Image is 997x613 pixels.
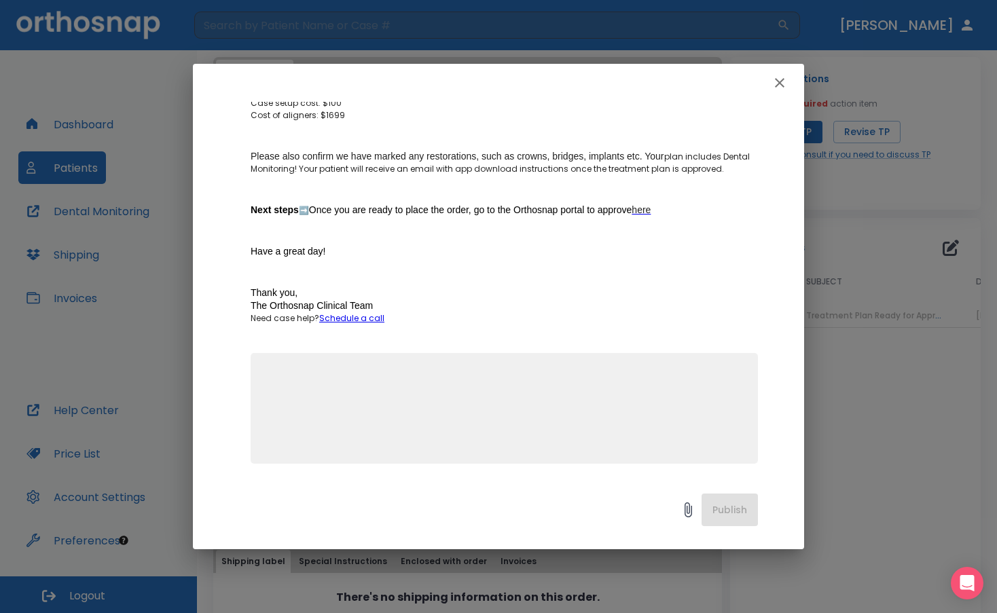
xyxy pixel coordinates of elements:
p: plan includes Dental Monitoring! Your patient will receive an email with app download instruction... [251,150,758,175]
span: The Orthosnap Clinical Team [251,300,373,311]
a: Schedule a call [319,312,384,324]
span: Please also confirm we have marked any restorations, such as crowns, bridges, implants etc. Your [251,151,664,162]
span: Once you are ready to place the order, go to the Orthosnap portal to approve [309,204,632,215]
a: here [632,204,651,216]
p: Case setup cost: $100 Cost of aligners: $1699 [251,85,758,122]
span: here [632,204,651,215]
strong: Next steps [251,204,299,215]
span: Have a great day! [251,246,326,257]
span: Thank you, [251,287,297,298]
div: Open Intercom Messenger [951,567,983,599]
p: Need case help? [251,286,758,324]
span: ➡️ [299,206,309,215]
